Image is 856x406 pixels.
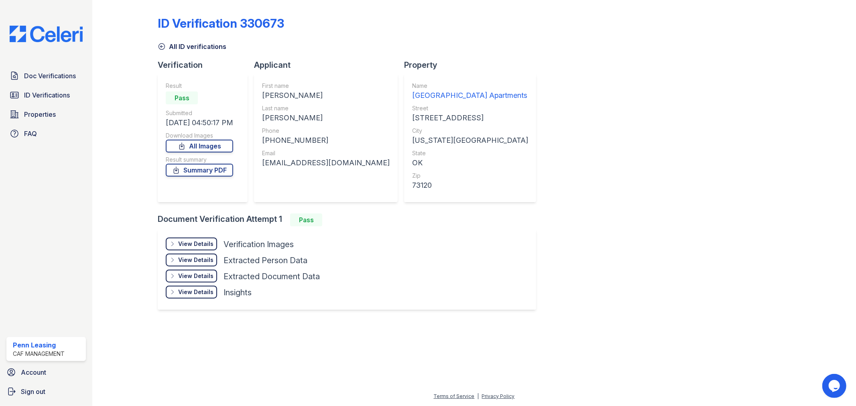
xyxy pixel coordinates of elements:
a: Name [GEOGRAPHIC_DATA] Apartments [412,82,528,101]
div: CAF Management [13,350,65,358]
a: FAQ [6,126,86,142]
div: [US_STATE][GEOGRAPHIC_DATA] [412,135,528,146]
div: City [412,127,528,135]
div: Penn Leasing [13,340,65,350]
span: ID Verifications [24,90,70,100]
div: Download Images [166,132,233,140]
iframe: chat widget [822,374,848,398]
div: Document Verification Attempt 1 [158,213,543,226]
div: Verification [158,59,254,71]
a: All Images [166,140,233,152]
div: Zip [412,172,528,180]
span: Account [21,367,46,377]
a: Summary PDF [166,164,233,177]
div: OK [412,157,528,168]
span: Doc Verifications [24,71,76,81]
a: ID Verifications [6,87,86,103]
a: Account [3,364,89,380]
span: Sign out [21,387,45,396]
div: Name [412,82,528,90]
span: FAQ [24,129,37,138]
div: Submitted [166,109,233,117]
a: Privacy Policy [482,393,515,399]
span: Properties [24,110,56,119]
div: [DATE] 04:50:17 PM [166,117,233,128]
div: Street [412,104,528,112]
img: CE_Logo_Blue-a8612792a0a2168367f1c8372b55b34899dd931a85d93a1a3d3e32e68fde9ad4.png [3,26,89,42]
div: Result summary [166,156,233,164]
div: [PERSON_NAME] [262,112,390,124]
div: View Details [178,288,213,296]
div: | [478,393,479,399]
div: Verification Images [224,239,294,250]
div: Last name [262,104,390,112]
div: ID Verification 330673 [158,16,284,30]
div: State [412,149,528,157]
div: [GEOGRAPHIC_DATA] Apartments [412,90,528,101]
div: Pass [290,213,322,226]
div: 73120 [412,180,528,191]
div: Pass [166,91,198,104]
div: First name [262,82,390,90]
div: Insights [224,287,252,298]
div: View Details [178,272,213,280]
div: Extracted Document Data [224,271,320,282]
a: All ID verifications [158,42,226,51]
a: Terms of Service [434,393,475,399]
div: Extracted Person Data [224,255,307,266]
div: [PHONE_NUMBER] [262,135,390,146]
div: View Details [178,256,213,264]
a: Sign out [3,384,89,400]
div: View Details [178,240,213,248]
div: Property [404,59,543,71]
div: Result [166,82,233,90]
div: Email [262,149,390,157]
div: [PERSON_NAME] [262,90,390,101]
a: Properties [6,106,86,122]
div: Phone [262,127,390,135]
div: Applicant [254,59,404,71]
div: [EMAIL_ADDRESS][DOMAIN_NAME] [262,157,390,168]
a: Doc Verifications [6,68,86,84]
div: [STREET_ADDRESS] [412,112,528,124]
